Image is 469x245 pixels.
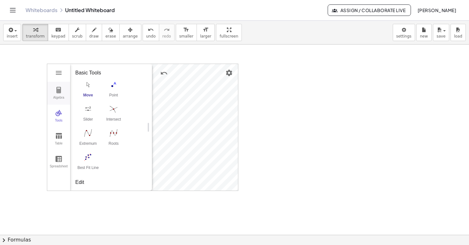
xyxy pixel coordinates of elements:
button: new [416,24,432,41]
div: Tools [48,119,69,128]
button: fullscreen [216,24,242,41]
button: Roots. Select a function [101,128,126,150]
span: [PERSON_NAME] [417,7,456,13]
div: Edit [75,178,142,186]
span: settings [396,34,412,38]
div: Move [75,93,101,102]
div: Point [101,93,126,102]
button: format_sizesmaller [176,24,197,41]
button: undoundo [143,24,159,41]
div: Algebra [48,96,69,105]
button: keyboardkeypad [48,24,69,41]
span: save [436,34,445,38]
i: keyboard [55,26,61,34]
i: format_size [203,26,209,34]
button: Move Graphics View. Drag white background or axis [101,189,126,212]
button: Best Fit Line. Select several points or list of points [75,152,101,175]
span: new [420,34,428,38]
div: Intersect [101,117,126,126]
button: Assign / Collaborate Live [328,4,411,16]
button: [PERSON_NAME] [412,4,461,16]
span: scrub [72,34,83,38]
button: Move. Drag or select object [75,79,101,102]
span: load [454,34,462,38]
div: Table [48,142,69,150]
button: Toggle navigation [8,5,18,15]
div: Graphing Calculator [47,64,238,191]
span: larger [200,34,211,38]
button: Extremum. Select a function [75,128,101,150]
button: scrub [69,24,86,41]
span: transform [26,34,45,38]
span: undo [146,34,156,38]
div: Roots [101,141,126,150]
button: Intersect. Select intersection or two objects successively [101,103,126,126]
button: Slider. Select position [75,103,101,126]
button: transform [22,24,48,41]
div: Best Fit Line [75,165,101,174]
button: Settings [223,67,235,79]
span: redo [162,34,171,38]
span: smaller [179,34,193,38]
div: Spreadsheet [48,164,69,173]
button: settings [393,24,415,41]
div: Slider [75,117,101,126]
div: Extremum [75,141,101,150]
button: draw [86,24,102,41]
button: Undo [158,67,170,79]
button: save [433,24,449,41]
span: arrange [123,34,138,38]
span: insert [7,34,18,38]
button: Select Objects. Click on object to select it or drag a rectangle to select multiple objects [75,189,101,212]
img: Main Menu [55,69,63,77]
button: redoredo [159,24,175,41]
button: arrange [119,24,141,41]
div: Basic Tools [75,69,142,77]
i: undo [148,26,154,34]
a: Whiteboards [26,7,57,13]
i: format_size [183,26,189,34]
button: format_sizelarger [197,24,215,41]
canvas: Graphics View 1 [152,64,238,191]
button: erase [102,24,119,41]
span: fullscreen [220,34,238,38]
button: Point. Select position or line, function, or curve [101,79,126,102]
span: erase [105,34,116,38]
button: load [450,24,466,41]
span: Assign / Collaborate Live [333,7,406,13]
button: insert [3,24,21,41]
span: keypad [51,34,65,38]
i: redo [164,26,170,34]
span: draw [89,34,99,38]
